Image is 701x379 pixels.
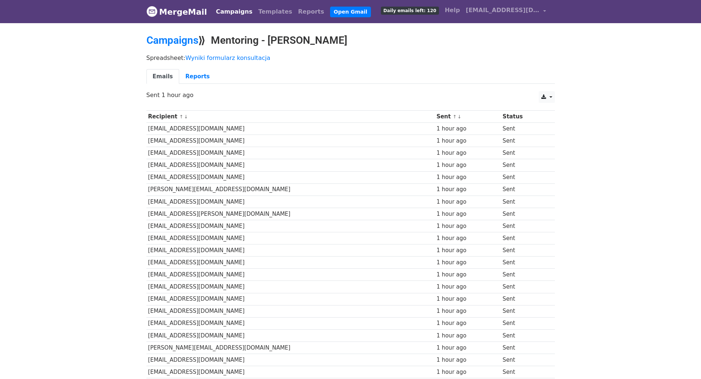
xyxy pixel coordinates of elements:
[436,173,499,182] div: 1 hour ago
[146,34,555,47] h2: ⟫ Mentoring - [PERSON_NAME]
[146,34,198,46] a: Campaigns
[436,344,499,352] div: 1 hour ago
[146,171,435,183] td: [EMAIL_ADDRESS][DOMAIN_NAME]
[501,293,548,305] td: Sent
[146,342,435,354] td: [PERSON_NAME][EMAIL_ADDRESS][DOMAIN_NAME]
[436,283,499,291] div: 1 hour ago
[664,344,701,379] div: Widżet czatu
[436,368,499,376] div: 1 hour ago
[436,198,499,206] div: 1 hour ago
[255,4,295,19] a: Templates
[146,69,179,84] a: Emails
[146,183,435,196] td: [PERSON_NAME][EMAIL_ADDRESS][DOMAIN_NAME]
[501,208,548,220] td: Sent
[436,319,499,328] div: 1 hour ago
[466,6,539,15] span: [EMAIL_ADDRESS][DOMAIN_NAME]
[436,271,499,279] div: 1 hour ago
[185,54,270,61] a: Wyniki formularz konsultacja
[501,342,548,354] td: Sent
[146,220,435,232] td: [EMAIL_ADDRESS][DOMAIN_NAME]
[146,354,435,366] td: [EMAIL_ADDRESS][DOMAIN_NAME]
[146,6,157,17] img: MergeMail logo
[501,269,548,281] td: Sent
[501,329,548,342] td: Sent
[146,208,435,220] td: [EMAIL_ADDRESS][PERSON_NAME][DOMAIN_NAME]
[146,305,435,317] td: [EMAIL_ADDRESS][DOMAIN_NAME]
[146,196,435,208] td: [EMAIL_ADDRESS][DOMAIN_NAME]
[501,135,548,147] td: Sent
[501,257,548,269] td: Sent
[146,159,435,171] td: [EMAIL_ADDRESS][DOMAIN_NAME]
[501,123,548,135] td: Sent
[501,147,548,159] td: Sent
[453,114,457,119] a: ↑
[501,354,548,366] td: Sent
[501,111,548,123] th: Status
[146,147,435,159] td: [EMAIL_ADDRESS][DOMAIN_NAME]
[146,366,435,378] td: [EMAIL_ADDRESS][DOMAIN_NAME]
[146,293,435,305] td: [EMAIL_ADDRESS][DOMAIN_NAME]
[436,125,499,133] div: 1 hour ago
[436,222,499,230] div: 1 hour ago
[442,3,463,18] a: Help
[501,159,548,171] td: Sent
[436,137,499,145] div: 1 hour ago
[501,171,548,183] td: Sent
[436,307,499,315] div: 1 hour ago
[381,7,439,15] span: Daily emails left: 120
[436,246,499,255] div: 1 hour ago
[146,123,435,135] td: [EMAIL_ADDRESS][DOMAIN_NAME]
[146,4,207,19] a: MergeMail
[146,232,435,244] td: [EMAIL_ADDRESS][DOMAIN_NAME]
[664,344,701,379] iframe: Chat Widget
[436,185,499,194] div: 1 hour ago
[146,257,435,269] td: [EMAIL_ADDRESS][DOMAIN_NAME]
[179,69,216,84] a: Reports
[436,161,499,169] div: 1 hour ago
[435,111,501,123] th: Sent
[436,210,499,218] div: 1 hour ago
[146,281,435,293] td: [EMAIL_ADDRESS][DOMAIN_NAME]
[501,244,548,257] td: Sent
[501,232,548,244] td: Sent
[146,317,435,329] td: [EMAIL_ADDRESS][DOMAIN_NAME]
[179,114,183,119] a: ↑
[501,366,548,378] td: Sent
[501,305,548,317] td: Sent
[330,7,371,17] a: Open Gmail
[146,54,555,62] p: Spreadsheet:
[501,317,548,329] td: Sent
[436,234,499,243] div: 1 hour ago
[463,3,549,20] a: [EMAIL_ADDRESS][DOMAIN_NAME]
[146,244,435,257] td: [EMAIL_ADDRESS][DOMAIN_NAME]
[184,114,188,119] a: ↓
[501,196,548,208] td: Sent
[146,329,435,342] td: [EMAIL_ADDRESS][DOMAIN_NAME]
[436,258,499,267] div: 1 hour ago
[436,149,499,157] div: 1 hour ago
[501,183,548,196] td: Sent
[457,114,461,119] a: ↓
[146,111,435,123] th: Recipient
[436,332,499,340] div: 1 hour ago
[146,269,435,281] td: [EMAIL_ADDRESS][DOMAIN_NAME]
[436,295,499,303] div: 1 hour ago
[146,91,555,99] p: Sent 1 hour ago
[378,3,442,18] a: Daily emails left: 120
[295,4,327,19] a: Reports
[436,356,499,364] div: 1 hour ago
[501,281,548,293] td: Sent
[213,4,255,19] a: Campaigns
[146,135,435,147] td: [EMAIL_ADDRESS][DOMAIN_NAME]
[501,220,548,232] td: Sent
